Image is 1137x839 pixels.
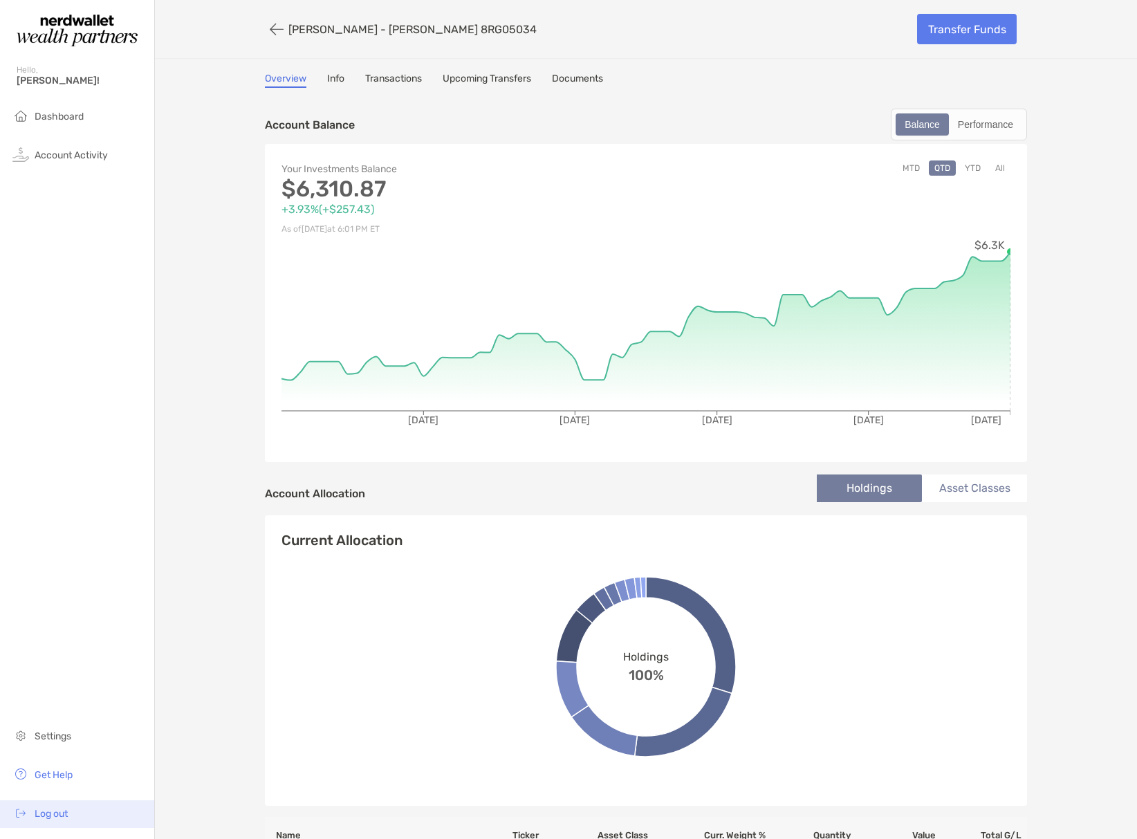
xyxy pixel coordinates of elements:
h4: Current Allocation [281,532,403,548]
a: Info [327,73,344,88]
button: MTD [897,160,925,176]
span: Log out [35,808,68,820]
a: Upcoming Transfers [443,73,531,88]
tspan: [DATE] [408,414,438,426]
p: [PERSON_NAME] - [PERSON_NAME] 8RG05034 [288,23,537,36]
div: Balance [897,115,947,134]
div: Performance [950,115,1021,134]
img: logout icon [12,804,29,821]
tspan: [DATE] [702,414,732,426]
span: Account Activity [35,149,108,161]
div: segmented control [891,109,1027,140]
span: Get Help [35,769,73,781]
span: [PERSON_NAME]! [17,75,146,86]
img: household icon [12,107,29,124]
a: Overview [265,73,306,88]
p: Your Investments Balance [281,160,646,178]
span: Dashboard [35,111,84,122]
a: Transfer Funds [917,14,1017,44]
a: Documents [552,73,603,88]
img: get-help icon [12,766,29,782]
a: Transactions [365,73,422,88]
li: Holdings [817,474,922,502]
span: Settings [35,730,71,742]
p: As of [DATE] at 6:01 PM ET [281,221,646,238]
button: All [990,160,1010,176]
img: activity icon [12,146,29,163]
tspan: [DATE] [971,414,1001,426]
img: Zoe Logo [17,6,138,55]
tspan: [DATE] [853,414,884,426]
span: 100% [629,663,664,683]
tspan: [DATE] [560,414,590,426]
p: $6,310.87 [281,181,646,198]
p: Account Balance [265,116,355,133]
button: QTD [929,160,956,176]
p: +3.93% ( +$257.43 ) [281,201,646,218]
h4: Account Allocation [265,487,365,500]
img: settings icon [12,727,29,744]
button: YTD [959,160,986,176]
li: Asset Classes [922,474,1027,502]
tspan: $6.3K [974,239,1005,252]
span: Holdings [623,650,669,663]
